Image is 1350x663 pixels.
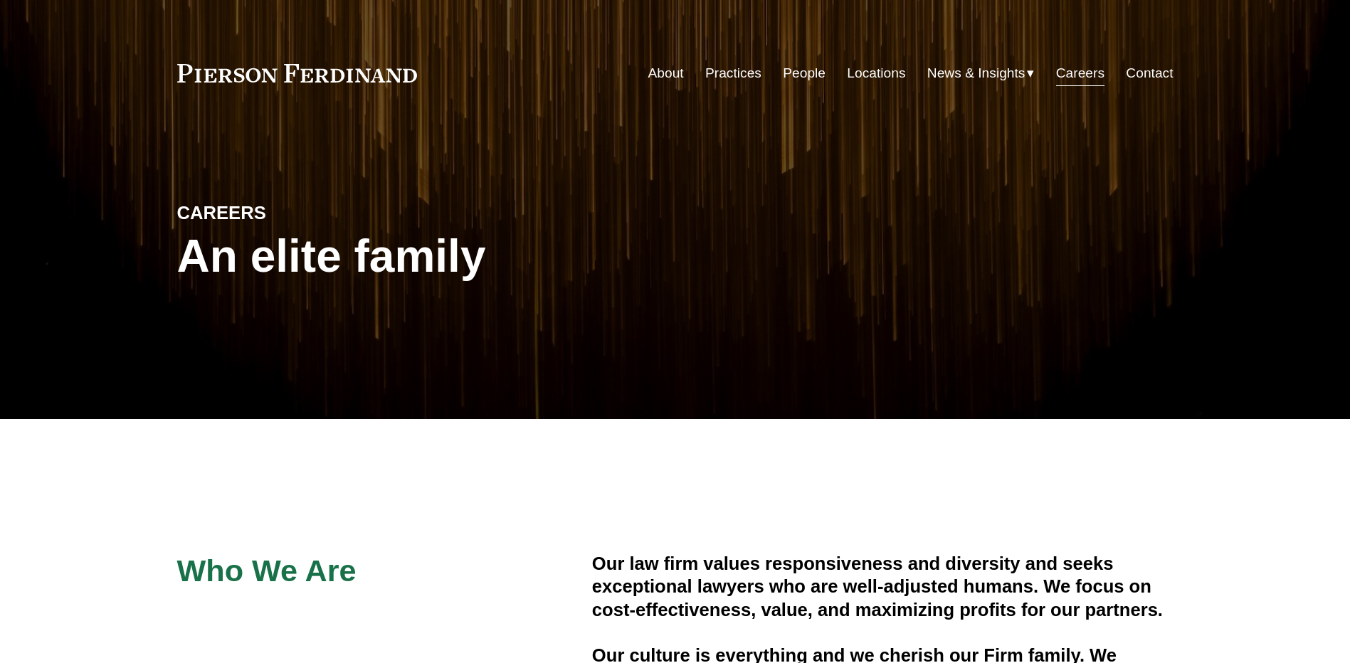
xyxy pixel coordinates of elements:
a: Locations [847,60,905,87]
a: Practices [705,60,761,87]
span: News & Insights [927,61,1025,86]
h4: Our law firm values responsiveness and diversity and seeks exceptional lawyers who are well-adjus... [592,552,1174,621]
a: People [783,60,826,87]
h4: CAREERS [177,201,426,224]
a: Careers [1056,60,1104,87]
a: Contact [1126,60,1173,87]
h1: An elite family [177,230,675,282]
span: Who We Are [177,553,357,588]
a: About [648,60,684,87]
a: folder dropdown [927,60,1035,87]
